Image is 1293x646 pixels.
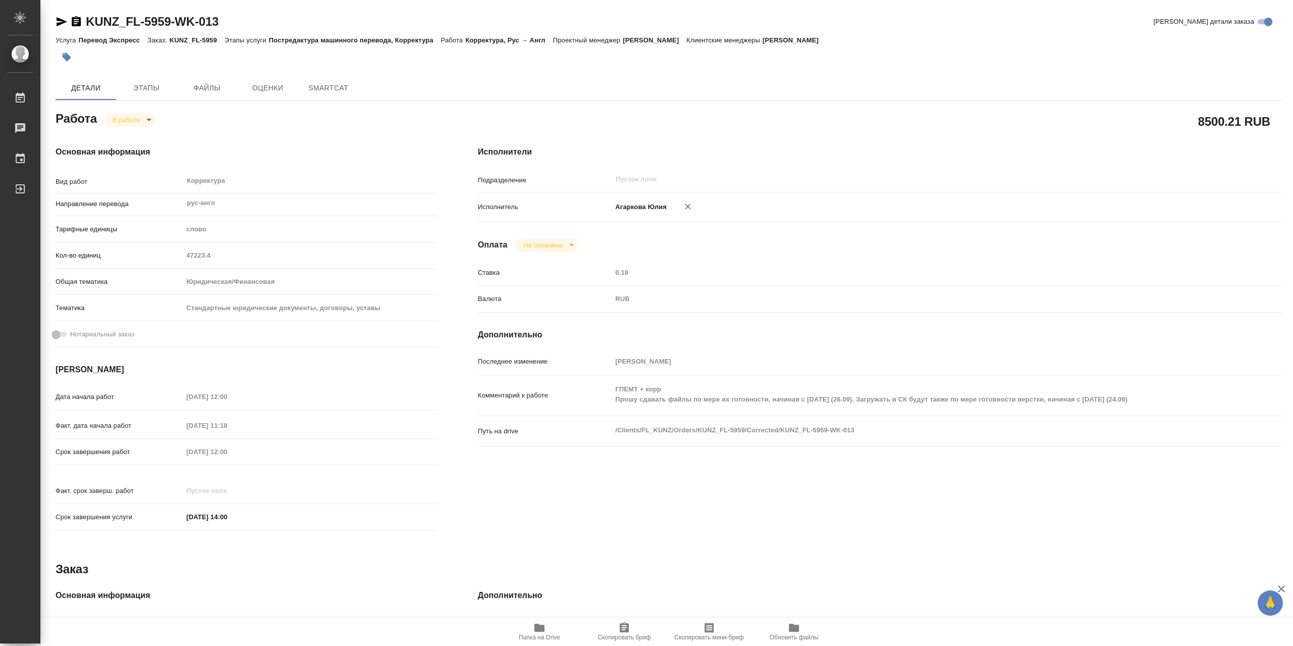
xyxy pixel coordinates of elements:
p: Агаркова Юлия [612,202,667,212]
p: Исполнитель [478,202,612,212]
p: Путь на drive [478,426,612,436]
textarea: ГПЕМТ + корр Прошу сдавать файлы по мере их готовности, начиная с [DATE] (26.09). Загружать в СК ... [612,381,1215,408]
h4: Дополнительно [478,329,1282,341]
p: Направление перевода [56,199,183,209]
p: Комментарий к работе [478,390,612,401]
h4: Дополнительно [478,589,1282,602]
h2: Работа [56,109,97,127]
input: Пустое поле [183,248,437,263]
p: Ставка [478,268,612,278]
div: Юридическая/Финансовая [183,273,437,290]
p: KUNZ_FL-5959 [169,36,224,44]
span: SmartCat [304,82,353,94]
button: Скопировать ссылку [70,16,82,28]
input: Пустое поле [183,615,437,630]
p: [PERSON_NAME] [763,36,826,44]
p: Срок завершения услуги [56,512,183,522]
p: [PERSON_NAME] [623,36,686,44]
h2: Заказ [56,561,88,577]
h4: Основная информация [56,589,437,602]
p: Срок завершения работ [56,447,183,457]
button: Скопировать ссылку для ЯМессенджера [56,16,68,28]
input: Пустое поле [612,265,1215,280]
input: Пустое поле [183,483,271,498]
div: RUB [612,290,1215,308]
div: слово [183,221,437,238]
input: Пустое поле [612,354,1215,369]
h4: Исполнители [478,146,1282,158]
a: KUNZ_FL-5959-WK-013 [86,15,219,28]
p: Проектный менеджер [553,36,623,44]
button: Папка на Drive [497,618,582,646]
p: Клиентские менеджеры [686,36,763,44]
p: Тематика [56,303,183,313]
span: Этапы [122,82,171,94]
p: Вид работ [56,177,183,187]
p: Факт. дата начала работ [56,421,183,431]
p: Подразделение [478,175,612,185]
button: В работе [110,116,143,124]
p: Заказ: [147,36,169,44]
input: Пустое поле [183,444,271,459]
p: Этапы услуги [225,36,269,44]
span: [PERSON_NAME] детали заказа [1154,17,1254,27]
h2: 8500.21 RUB [1198,113,1270,130]
span: Нотариальный заказ [70,329,134,339]
p: Перевод Экспресс [78,36,147,44]
button: Удалить исполнителя [677,195,699,218]
button: Добавить тэг [56,46,78,68]
p: Факт. срок заверш. работ [56,486,183,496]
p: Корректура, Рус → Англ [465,36,553,44]
button: Скопировать мини-бриф [667,618,752,646]
textarea: /Clients/FL_KUNZ/Orders/KUNZ_FL-5959/Corrected/KUNZ_FL-5959-WK-013 [612,422,1215,439]
p: Кол-во единиц [56,251,183,261]
span: Обновить файлы [770,634,819,641]
p: Валюта [478,294,612,304]
p: Последнее изменение [478,357,612,367]
span: 🙏 [1262,592,1279,614]
div: Стандартные юридические документы, договоры, уставы [183,300,437,317]
button: Не оплачена [521,241,566,250]
button: 🙏 [1258,590,1283,616]
span: Файлы [183,82,231,94]
button: Обновить файлы [752,618,836,646]
p: Общая тематика [56,277,183,287]
input: Пустое поле [615,173,1191,185]
p: Тарифные единицы [56,224,183,234]
p: Дата начала работ [56,392,183,402]
input: Пустое поле [183,418,271,433]
input: Пустое поле [612,615,1215,630]
span: Скопировать бриф [598,634,651,641]
h4: Основная информация [56,146,437,158]
input: Пустое поле [183,389,271,404]
span: Папка на Drive [519,634,560,641]
p: Услуга [56,36,78,44]
button: Скопировать бриф [582,618,667,646]
p: Постредактура машинного перевода, Корректура [269,36,440,44]
span: Оценки [243,82,292,94]
span: Скопировать мини-бриф [674,634,743,641]
div: В работе [516,238,578,252]
h4: Оплата [478,239,508,251]
input: ✎ Введи что-нибудь [183,510,271,524]
span: Детали [62,82,110,94]
div: В работе [105,113,155,127]
p: Работа [441,36,466,44]
h4: [PERSON_NAME] [56,364,437,376]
